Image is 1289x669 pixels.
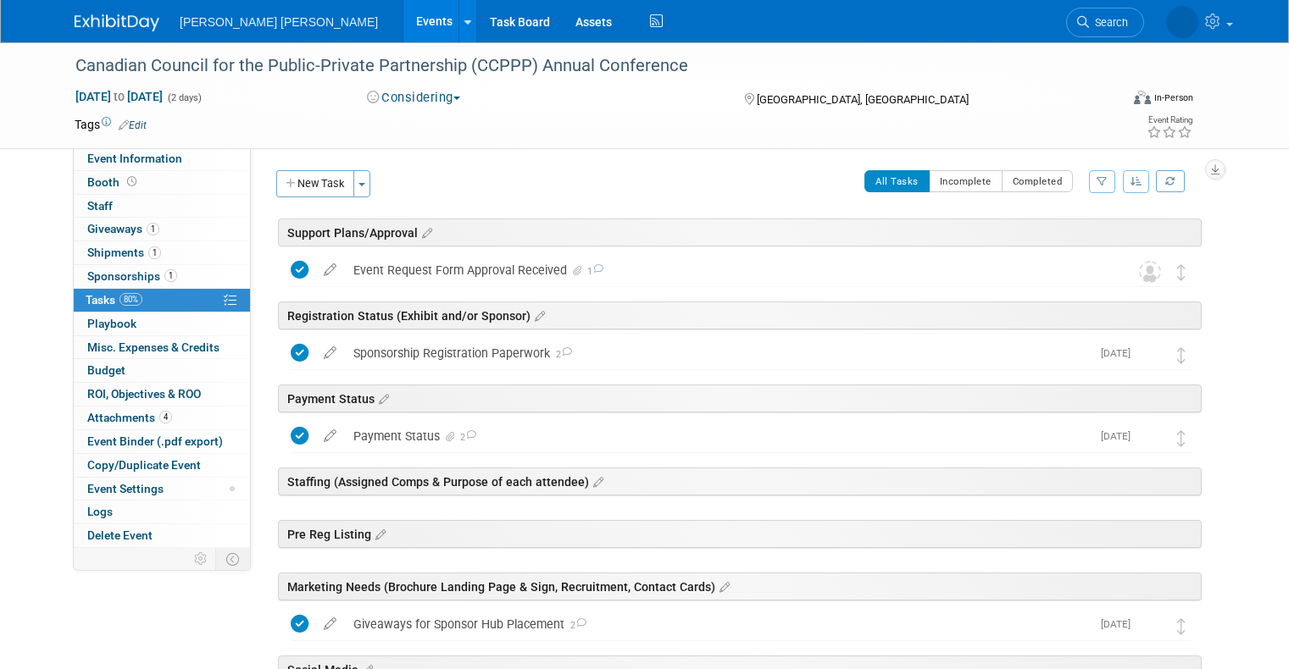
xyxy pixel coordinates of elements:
span: Playbook [87,317,136,330]
span: 1 [164,269,177,282]
span: Misc. Expenses & Credits [87,340,219,354]
i: Move task [1177,264,1186,280]
span: 80% [119,293,142,306]
span: Copy/Duplicate Event [87,458,201,472]
a: Shipments1 [74,241,250,264]
span: [DATE] [1101,347,1139,359]
button: New Task [276,170,354,197]
a: Tasks80% [74,289,250,312]
i: Move task [1177,430,1186,446]
a: Event Settings [74,478,250,500]
span: ROI, Objectives & ROO [87,387,201,401]
span: Event Binder (.pdf export) [87,434,223,448]
a: Search [1066,8,1144,37]
span: 2 [564,620,586,631]
span: Sponsorships [87,269,177,283]
div: Event Format [1028,88,1193,113]
i: Move task [1177,618,1186,634]
div: Giveaways for Sponsor Hub Placement [345,610,1091,639]
a: edit [315,263,345,278]
a: edit [315,428,345,444]
span: to [111,90,127,103]
span: Event Information [87,152,182,165]
div: Marketing Needs (Brochure Landing Page & Sign, Recruitment, Contact Cards) [278,572,1202,600]
span: 1 [147,223,159,235]
a: ROI, Objectives & ROO [74,383,250,406]
a: Giveaways1 [74,218,250,241]
a: Edit [119,119,147,131]
img: Kelly Graber [1139,615,1161,637]
span: [PERSON_NAME] [PERSON_NAME] [180,15,378,29]
a: Edit sections [589,473,603,489]
button: Considering [361,89,467,107]
img: Kelly Graber [1166,6,1198,38]
a: Misc. Expenses & Credits [74,336,250,359]
span: 4 [159,411,172,423]
button: All Tasks [864,170,930,192]
div: Support Plans/Approval [278,218,1202,246]
img: Kelly Graber [1139,427,1161,449]
span: [DATE] [1101,618,1139,630]
a: Sponsorships1 [74,265,250,288]
td: Tags [75,116,147,133]
button: Completed [1002,170,1074,192]
img: ExhibitDay [75,14,159,31]
span: Tasks [86,293,142,307]
a: Edit sections [715,578,730,594]
a: Event Information [74,147,250,170]
div: Pre Reg Listing [278,520,1202,548]
a: edit [315,616,345,632]
a: Logs [74,500,250,523]
span: Modified Layout [230,486,235,491]
span: Event Settings [87,482,164,495]
a: Budget [74,359,250,382]
span: Search [1089,16,1128,29]
a: Edit sections [418,224,432,241]
a: Attachments4 [74,406,250,429]
button: Incomplete [929,170,1003,192]
span: [DATE] [1101,430,1139,442]
span: Delete Event [87,528,153,542]
span: 1 [148,246,161,259]
div: Canadian Council for the Public-Private Partnership (CCPPP) Annual Conference [69,51,1098,81]
span: Booth [87,175,140,189]
img: Unassigned [1139,261,1161,283]
img: Format-Inperson.png [1134,91,1151,104]
a: Event Binder (.pdf export) [74,430,250,453]
div: Staffing (Assigned Comps & Purpose of each attendee) [278,467,1202,495]
div: Event Rating [1147,116,1192,124]
div: Payment Status [345,422,1091,451]
a: Refresh [1156,170,1185,192]
span: 1 [585,266,603,277]
span: Booth not reserved yet [124,175,140,188]
a: Playbook [74,312,250,335]
span: [DATE] [DATE] [75,89,164,104]
a: Booth [74,171,250,194]
span: Staff [87,199,113,213]
a: Delete Event [74,524,250,547]
div: Event Request Form Approval Received [345,256,1105,285]
img: Kelly Graber [1139,344,1161,366]
i: Move task [1177,347,1186,363]
div: Payment Status [278,384,1202,412]
span: Shipments [87,246,161,259]
span: Giveaways [87,222,159,235]
a: Staff [74,195,250,218]
div: Registration Status (Exhibit and/or Sponsor) [278,301,1202,329]
span: Logs [87,505,113,518]
a: edit [315,346,345,361]
td: Toggle Event Tabs [216,548,251,570]
a: Copy/Duplicate Event [74,454,250,477]
a: Edit sections [371,525,386,542]
td: Personalize Event Tab Strip [186,548,216,570]
span: Attachments [87,411,172,424]
a: Edit sections [375,390,389,406]
div: Sponsorship Registration Paperwork [345,339,1091,368]
span: [GEOGRAPHIC_DATA], [GEOGRAPHIC_DATA] [757,93,969,106]
span: 2 [458,432,476,443]
div: In-Person [1153,91,1193,104]
span: (2 days) [166,92,202,103]
span: 2 [550,349,572,360]
a: Edit sections [531,307,545,323]
span: Budget [87,363,125,377]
